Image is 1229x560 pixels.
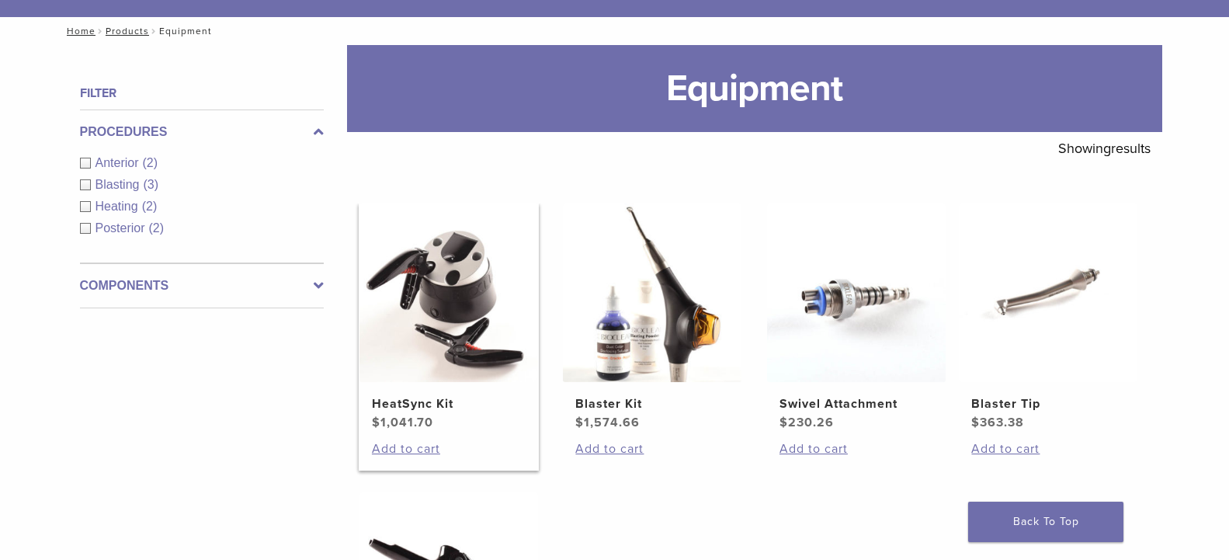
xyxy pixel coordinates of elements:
img: HeatSync Kit [359,203,538,382]
a: Back To Top [968,502,1123,542]
img: Blaster Kit [563,203,741,382]
a: Blaster KitBlaster Kit $1,574.66 [562,203,743,432]
span: Posterior [95,221,149,235]
h1: Equipment [347,45,1162,132]
a: Products [106,26,149,37]
bdi: 230.26 [779,415,834,430]
h2: HeatSync Kit [372,395,526,413]
span: (2) [142,200,158,213]
span: $ [372,415,380,430]
label: Procedures [80,123,324,141]
a: Add to cart: “Blaster Tip” [971,440,1125,458]
span: / [95,27,106,35]
p: Showing results [1058,132,1151,165]
bdi: 1,574.66 [575,415,640,430]
a: Swivel AttachmentSwivel Attachment $230.26 [766,203,947,432]
span: Anterior [95,156,143,169]
nav: Equipment [56,17,1174,45]
h2: Blaster Tip [971,395,1125,413]
span: $ [971,415,980,430]
span: (2) [143,156,158,169]
span: (2) [149,221,165,235]
a: Add to cart: “Swivel Attachment” [779,440,933,458]
span: / [149,27,159,35]
a: Add to cart: “HeatSync Kit” [372,440,526,458]
label: Components [80,277,324,295]
span: (3) [143,178,158,191]
a: Blaster TipBlaster Tip $363.38 [958,203,1139,432]
span: Heating [95,200,142,213]
bdi: 363.38 [971,415,1024,430]
bdi: 1,041.70 [372,415,433,430]
span: $ [779,415,788,430]
span: $ [575,415,584,430]
a: Add to cart: “Blaster Kit” [575,440,729,458]
h4: Filter [80,84,324,103]
h2: Blaster Kit [575,395,729,413]
img: Swivel Attachment [767,203,946,382]
a: Home [62,26,95,37]
span: Blasting [95,178,144,191]
h2: Swivel Attachment [779,395,933,413]
img: Blaster Tip [959,203,1137,382]
a: HeatSync KitHeatSync Kit $1,041.70 [359,203,540,432]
